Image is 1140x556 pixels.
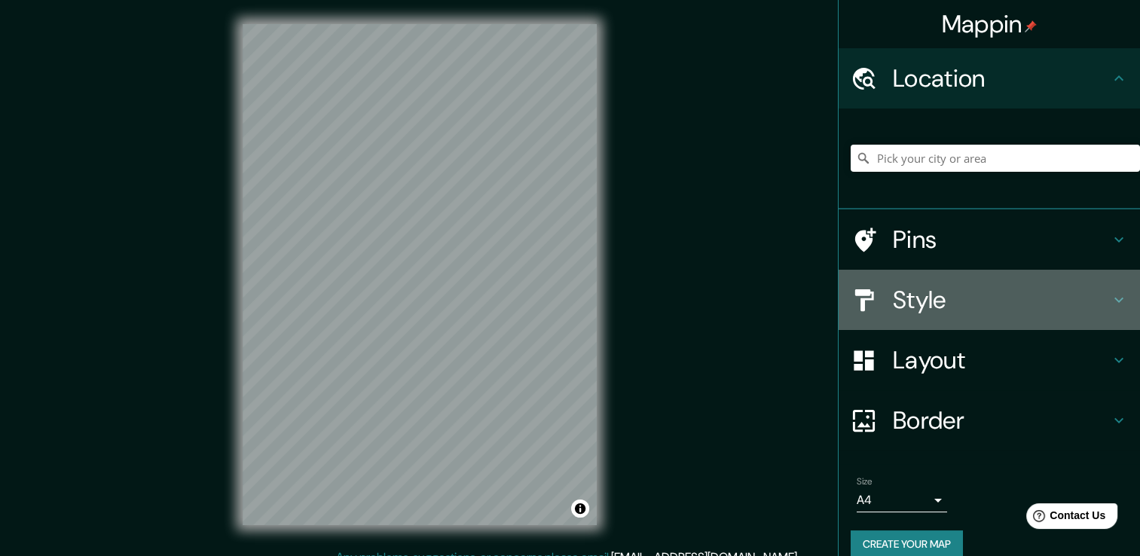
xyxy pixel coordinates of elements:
button: Toggle attribution [571,499,589,518]
canvas: Map [243,24,597,525]
iframe: Help widget launcher [1006,497,1123,539]
div: Pins [839,209,1140,270]
h4: Layout [893,345,1110,375]
div: Location [839,48,1140,108]
div: Style [839,270,1140,330]
input: Pick your city or area [851,145,1140,172]
h4: Pins [893,225,1110,255]
div: A4 [857,488,947,512]
h4: Style [893,285,1110,315]
div: Border [839,390,1140,451]
label: Size [857,475,873,488]
div: Layout [839,330,1140,390]
img: pin-icon.png [1025,20,1037,32]
h4: Border [893,405,1110,435]
h4: Location [893,63,1110,93]
h4: Mappin [942,9,1038,39]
